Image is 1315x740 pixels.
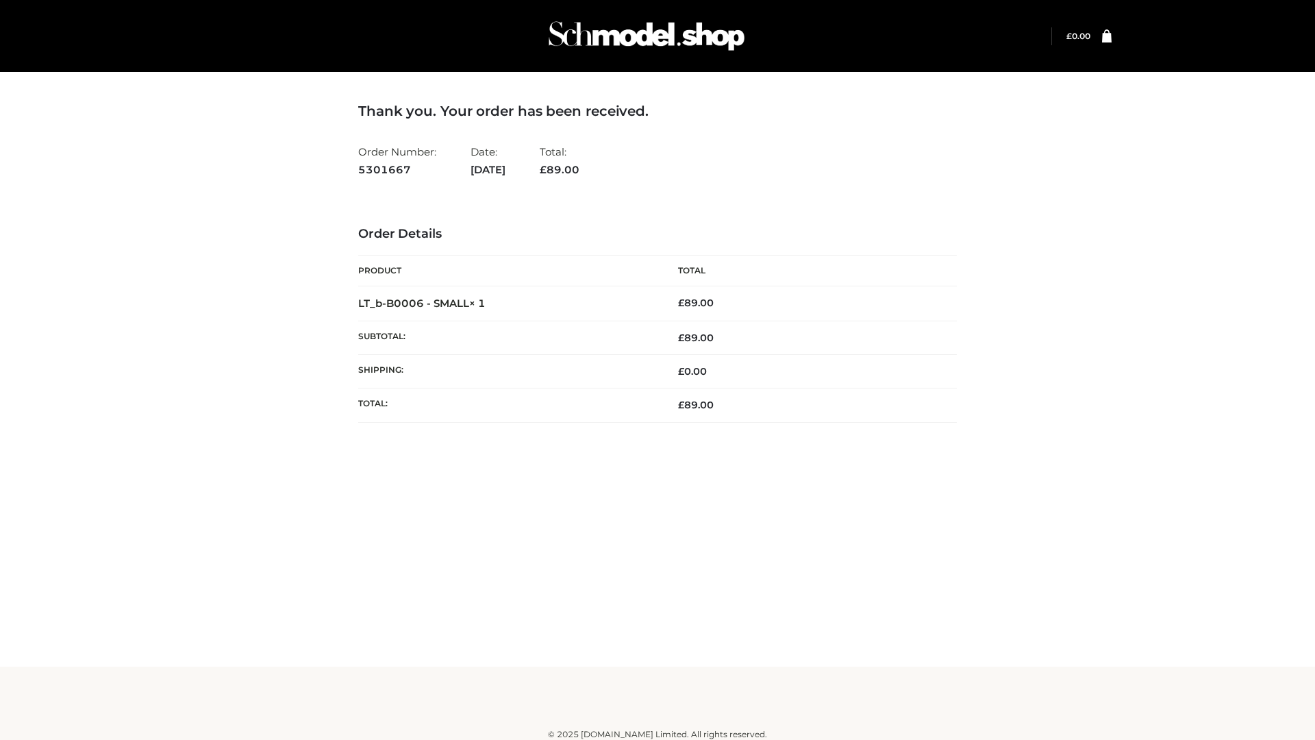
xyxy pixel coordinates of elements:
strong: × 1 [469,297,486,310]
strong: [DATE] [471,161,505,179]
th: Product [358,256,657,286]
h3: Order Details [358,227,957,242]
th: Subtotal: [358,321,657,354]
img: Schmodel Admin 964 [544,9,749,63]
span: £ [1066,31,1072,41]
span: £ [540,163,547,176]
span: £ [678,297,684,309]
span: £ [678,365,684,378]
li: Order Number: [358,140,436,182]
li: Date: [471,140,505,182]
th: Shipping: [358,355,657,388]
span: 89.00 [678,399,714,411]
bdi: 89.00 [678,297,714,309]
span: £ [678,399,684,411]
span: 89.00 [678,332,714,344]
span: 89.00 [540,163,579,176]
bdi: 0.00 [1066,31,1090,41]
th: Total: [358,388,657,422]
span: £ [678,332,684,344]
li: Total: [540,140,579,182]
a: £0.00 [1066,31,1090,41]
strong: 5301667 [358,161,436,179]
strong: LT_b-B0006 - SMALL [358,297,486,310]
h3: Thank you. Your order has been received. [358,103,957,119]
th: Total [657,256,957,286]
bdi: 0.00 [678,365,707,378]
